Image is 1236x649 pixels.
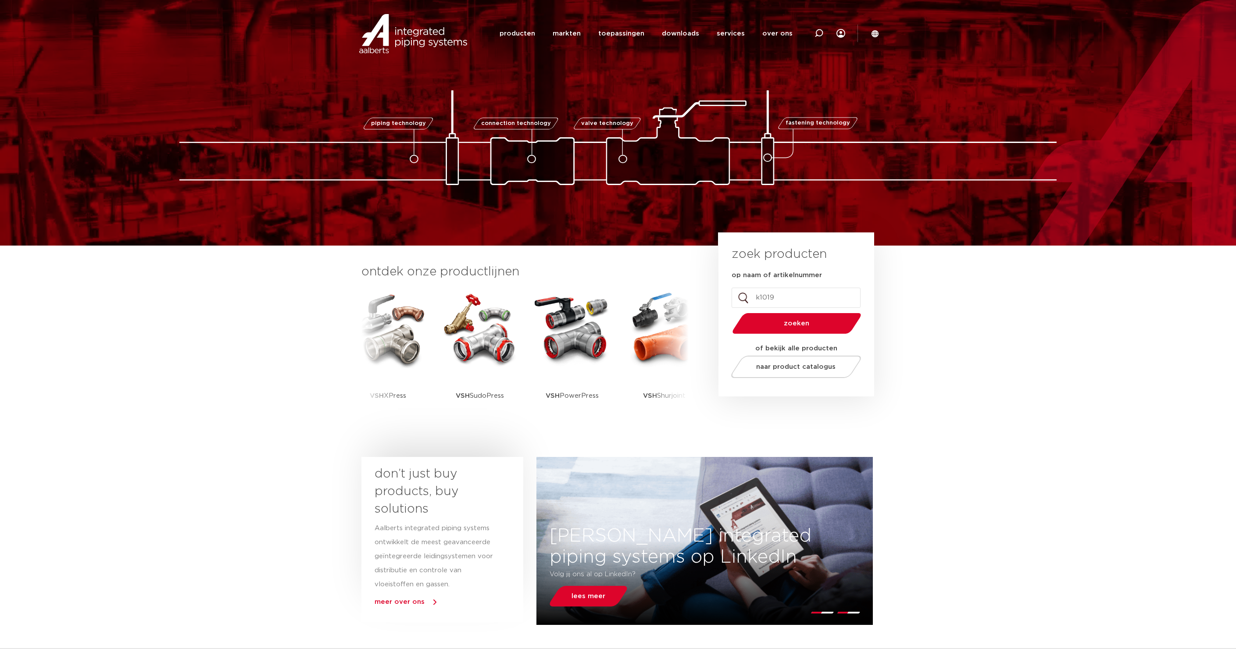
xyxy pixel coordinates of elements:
h3: zoek producten [732,246,827,263]
label: op naam of artikelnummer [732,271,822,280]
span: connection technology [481,121,551,126]
h3: ontdek onze productlijnen [361,263,689,281]
span: fastening technology [786,121,850,126]
strong: VSH [456,392,470,399]
nav: Menu [500,17,793,50]
a: VSHSudoPress [440,289,519,423]
span: naar product catalogus [757,364,836,370]
a: producten [500,17,535,50]
input: zoeken [732,288,861,308]
span: zoeken [755,320,839,327]
a: over ons [762,17,793,50]
strong: of bekijk alle producten [755,345,837,352]
a: markten [553,17,581,50]
span: lees meer [572,593,605,599]
a: lees meer [547,586,630,606]
p: Volg jij ons al op LinkedIn? [550,567,807,581]
h3: [PERSON_NAME] integrated piping systems op LinkedIn [536,525,873,567]
a: services [717,17,745,50]
h3: don’t just buy products, buy solutions [375,465,494,518]
p: XPress [370,368,406,423]
a: naar product catalogus [729,356,864,378]
p: Aalberts integrated piping systems ontwikkelt de meest geavanceerde geïntegreerde leidingsystemen... [375,521,494,592]
a: VSHXPress [348,289,427,423]
a: VSHPowerPress [532,289,611,423]
strong: VSH [643,392,657,399]
a: meer over ons [375,599,425,605]
span: piping technology [371,121,425,126]
strong: VSH [370,392,384,399]
strong: VSH [546,392,560,399]
button: zoeken [729,312,865,335]
p: SudoPress [456,368,504,423]
p: Shurjoint [643,368,686,423]
p: PowerPress [546,368,599,423]
a: VSHShurjoint [625,289,704,423]
a: toepassingen [598,17,644,50]
span: valve technology [581,121,633,126]
li: Page dot 1 [811,612,834,613]
a: downloads [662,17,699,50]
li: Page dot 2 [837,612,861,613]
